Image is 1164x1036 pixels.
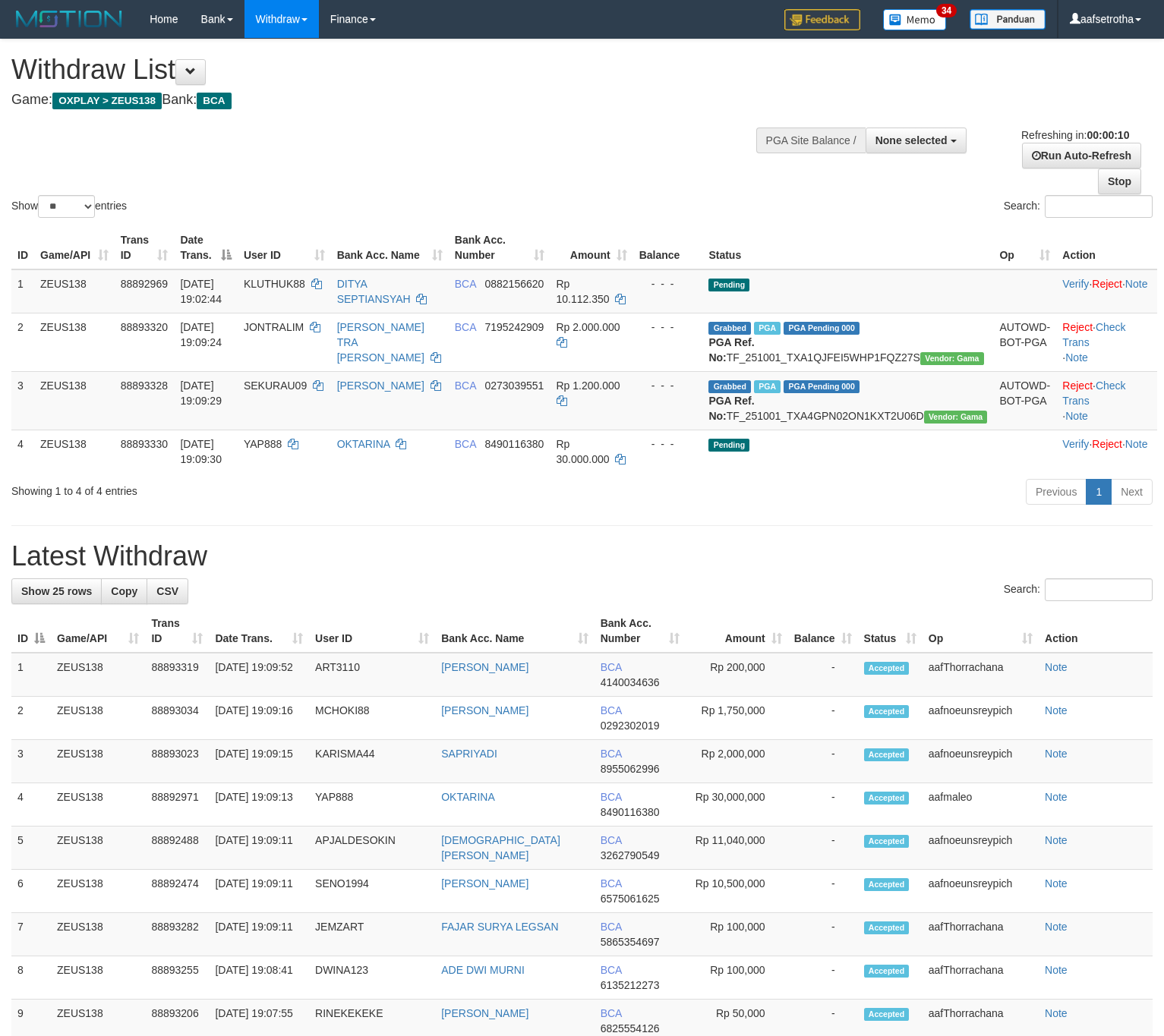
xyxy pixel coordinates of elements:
[309,870,435,913] td: SENO1994
[702,371,993,430] td: TF_251001_TXA4GPN02ON1KXT2U06D
[923,609,1039,653] th: Op: activate to sort column ascending
[11,956,51,1000] td: 8
[1065,351,1088,364] a: Note
[1045,748,1068,760] a: Note
[866,128,967,153] button: None selected
[1125,438,1148,450] a: Note
[601,834,622,846] span: BCA
[1062,438,1089,450] a: Verify
[441,921,558,933] a: FAJAR SURYA LEGSAN
[601,748,622,760] span: BCA
[309,956,435,1000] td: DWINA123
[993,226,1056,269] th: Op: activate to sort column ascending
[1045,834,1068,846] a: Note
[21,585,92,597] span: Show 25 rows
[238,226,331,269] th: User ID: activate to sort column ascending
[1087,129,1129,141] strong: 00:00:10
[1045,1007,1068,1019] a: Note
[455,379,476,392] span: BCA
[784,9,860,30] img: Feedback.jpg
[121,438,168,450] span: 88893330
[180,438,222,465] span: [DATE] 19:09:30
[121,321,168,333] span: 88893320
[309,653,435,697] td: ART3110
[923,653,1039,697] td: aafThorrachana
[595,609,686,653] th: Bank Acc. Number: activate to sort column ascending
[1092,438,1122,450] a: Reject
[11,609,51,653] th: ID: activate to sort column descending
[145,697,209,740] td: 88893034
[788,609,858,653] th: Balance: activate to sort column ascending
[864,792,910,805] span: Accepted
[883,9,947,30] img: Button%20Memo.svg
[309,697,435,740] td: MCHOKI88
[11,371,34,430] td: 3
[788,827,858,870] td: -
[11,783,51,827] td: 4
[1062,379,1125,407] a: Check Trans
[34,226,115,269] th: Game/API: activate to sort column ascending
[864,748,910,761] span: Accepted
[923,783,1039,827] td: aafmaleo
[435,609,594,653] th: Bank Acc. Name: activate to sort column ascending
[244,278,305,290] span: KLUTHUK88
[923,740,1039,783] td: aafnoeunsreypich
[11,653,51,697] td: 1
[441,1007,528,1019] a: [PERSON_NAME]
[244,438,282,450] span: YAP888
[11,93,761,108] h4: Game: Bank:
[484,321,544,333] span: Copy 7195242909 to clipboard
[309,913,435,956] td: JEMZART
[633,226,703,269] th: Balance
[1045,195,1153,218] input: Search:
[1062,379,1093,392] a: Reject
[601,806,660,818] span: Copy 8490116380 to clipboard
[111,585,137,597] span: Copy
[121,379,168,392] span: 88893328
[441,834,560,861] a: [DEMOGRAPHIC_DATA][PERSON_NAME]
[601,704,622,716] span: BCA
[1056,371,1157,430] td: · ·
[147,578,188,604] a: CSV
[686,609,788,653] th: Amount: activate to sort column ascending
[708,279,749,291] span: Pending
[51,653,145,697] td: ZEUS138
[788,956,858,1000] td: -
[601,661,622,673] span: BCA
[923,913,1039,956] td: aafThorrachana
[156,585,178,597] span: CSV
[788,653,858,697] td: -
[34,430,115,473] td: ZEUS138
[864,878,910,891] span: Accepted
[51,956,145,1000] td: ZEUS138
[11,740,51,783] td: 3
[309,609,435,653] th: User ID: activate to sort column ascending
[923,697,1039,740] td: aafnoeunsreypich
[11,870,51,913] td: 6
[34,371,115,430] td: ZEUS138
[11,269,34,313] td: 1
[601,1007,622,1019] span: BCA
[11,477,474,499] div: Showing 1 to 4 of 4 entries
[601,849,660,861] span: Copy 3262790549 to clipboard
[209,827,309,870] td: [DATE] 19:09:11
[788,697,858,740] td: -
[1056,226,1157,269] th: Action
[441,877,528,890] a: [PERSON_NAME]
[145,783,209,827] td: 88892971
[1022,143,1141,168] a: Run Auto-Refresh
[455,321,476,333] span: BCA
[51,827,145,870] td: ZEUS138
[337,438,390,450] a: OKTARINA
[1045,578,1153,601] input: Search:
[601,720,660,732] span: Copy 0292302019 to clipboard
[441,748,497,760] a: SAPRIYADI
[557,379,620,392] span: Rp 1.200.000
[601,921,622,933] span: BCA
[864,921,910,934] span: Accepted
[51,913,145,956] td: ZEUS138
[441,661,528,673] a: [PERSON_NAME]
[864,705,910,718] span: Accepted
[708,322,751,335] span: Grabbed
[708,439,749,452] span: Pending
